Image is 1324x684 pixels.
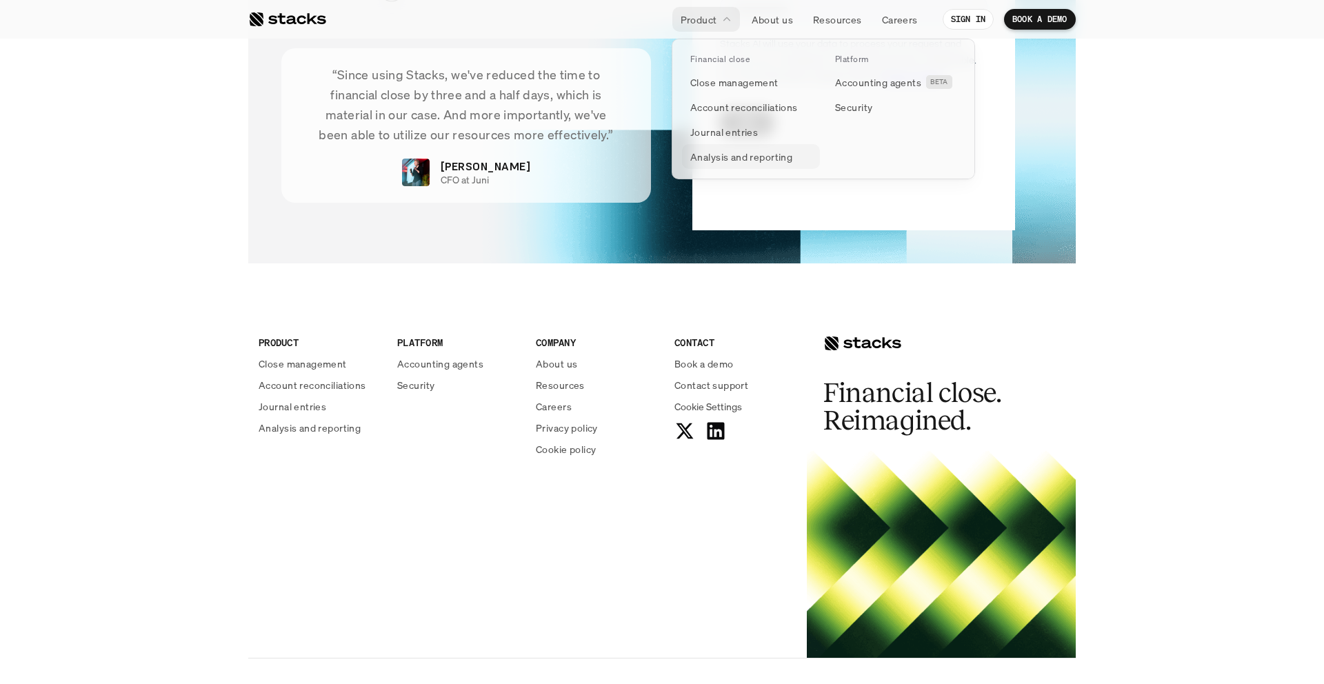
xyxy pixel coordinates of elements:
p: [PERSON_NAME] [441,158,530,174]
a: Cookie policy [536,442,658,456]
p: About us [536,356,577,371]
a: Security [827,94,965,119]
a: Account reconciliations [682,94,820,119]
a: Security [397,378,519,392]
p: CONTACT [674,335,796,350]
p: Resources [813,12,862,27]
button: Cookie Trigger [674,399,742,414]
a: Resources [536,378,658,392]
p: Accounting agents [835,75,921,90]
p: Careers [882,12,918,27]
p: Account reconciliations [690,100,798,114]
a: Careers [874,7,926,32]
p: BOOK A DEMO [1012,14,1067,24]
p: Journal entries [259,399,326,414]
p: “Since using Stacks, we've reduced the time to financial close by three and a half days, which is... [302,65,630,144]
span: Cookie Settings [674,399,742,414]
a: Privacy policy [536,421,658,435]
p: CFO at Juni [441,174,489,186]
a: Journal entries [682,119,820,144]
a: About us [743,7,801,32]
p: Resources [536,378,585,392]
a: Careers [536,399,658,414]
a: Privacy Policy [163,263,223,272]
p: SIGN IN [951,14,986,24]
p: COMPANY [536,335,658,350]
a: Analysis and reporting [259,421,381,435]
a: BOOK A DEMO [1004,9,1076,30]
p: About us [752,12,793,27]
p: Privacy policy [536,421,598,435]
a: Journal entries [259,399,381,414]
p: Security [397,378,434,392]
a: Accounting agents [397,356,519,371]
p: Platform [835,54,869,64]
p: Analysis and reporting [259,421,361,435]
a: SIGN IN [943,9,994,30]
p: Product [681,12,717,27]
h2: BETA [930,78,948,86]
p: Financial close [690,54,750,64]
p: Journal entries [690,125,758,139]
a: Contact support [674,378,796,392]
p: Security [835,100,872,114]
p: PRODUCT [259,335,381,350]
p: Accounting agents [397,356,483,371]
p: PLATFORM [397,335,519,350]
a: Book a demo [674,356,796,371]
p: Analysis and reporting [690,150,792,164]
a: Close management [682,70,820,94]
a: Close management [259,356,381,371]
a: Account reconciliations [259,378,381,392]
p: Book a demo [674,356,734,371]
a: Accounting agentsBETA [827,70,965,94]
a: About us [536,356,658,371]
h2: Financial close. Reimagined. [823,379,1030,434]
p: Close management [690,75,779,90]
p: Careers [536,399,572,414]
a: Analysis and reporting [682,144,820,169]
p: Contact support [674,378,748,392]
p: Account reconciliations [259,378,366,392]
p: Cookie policy [536,442,596,456]
p: Close management [259,356,347,371]
a: Resources [805,7,870,32]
